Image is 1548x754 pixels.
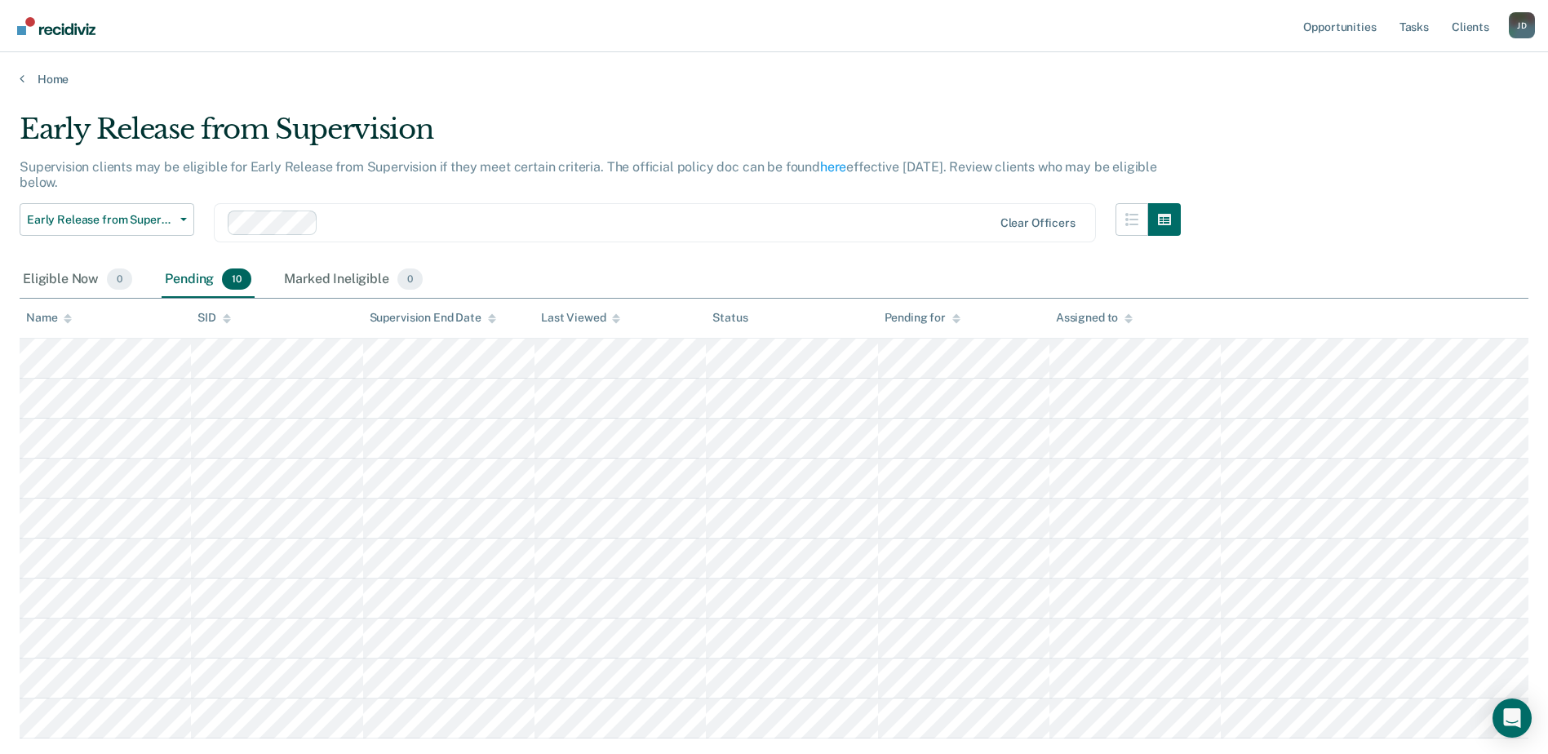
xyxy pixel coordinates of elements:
[20,113,1181,159] div: Early Release from Supervision
[26,311,72,325] div: Name
[20,159,1157,190] p: Supervision clients may be eligible for Early Release from Supervision if they meet certain crite...
[20,203,194,236] button: Early Release from Supervision
[107,268,132,290] span: 0
[1509,12,1535,38] div: J D
[1056,311,1133,325] div: Assigned to
[370,311,496,325] div: Supervision End Date
[885,311,960,325] div: Pending for
[17,17,95,35] img: Recidiviz
[1493,699,1532,738] div: Open Intercom Messenger
[820,159,846,175] a: here
[1000,216,1076,230] div: Clear officers
[281,262,426,298] div: Marked Ineligible0
[197,311,231,325] div: SID
[222,268,251,290] span: 10
[162,262,255,298] div: Pending10
[27,213,174,227] span: Early Release from Supervision
[20,72,1528,86] a: Home
[541,311,620,325] div: Last Viewed
[1509,12,1535,38] button: Profile dropdown button
[20,262,135,298] div: Eligible Now0
[712,311,747,325] div: Status
[397,268,423,290] span: 0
